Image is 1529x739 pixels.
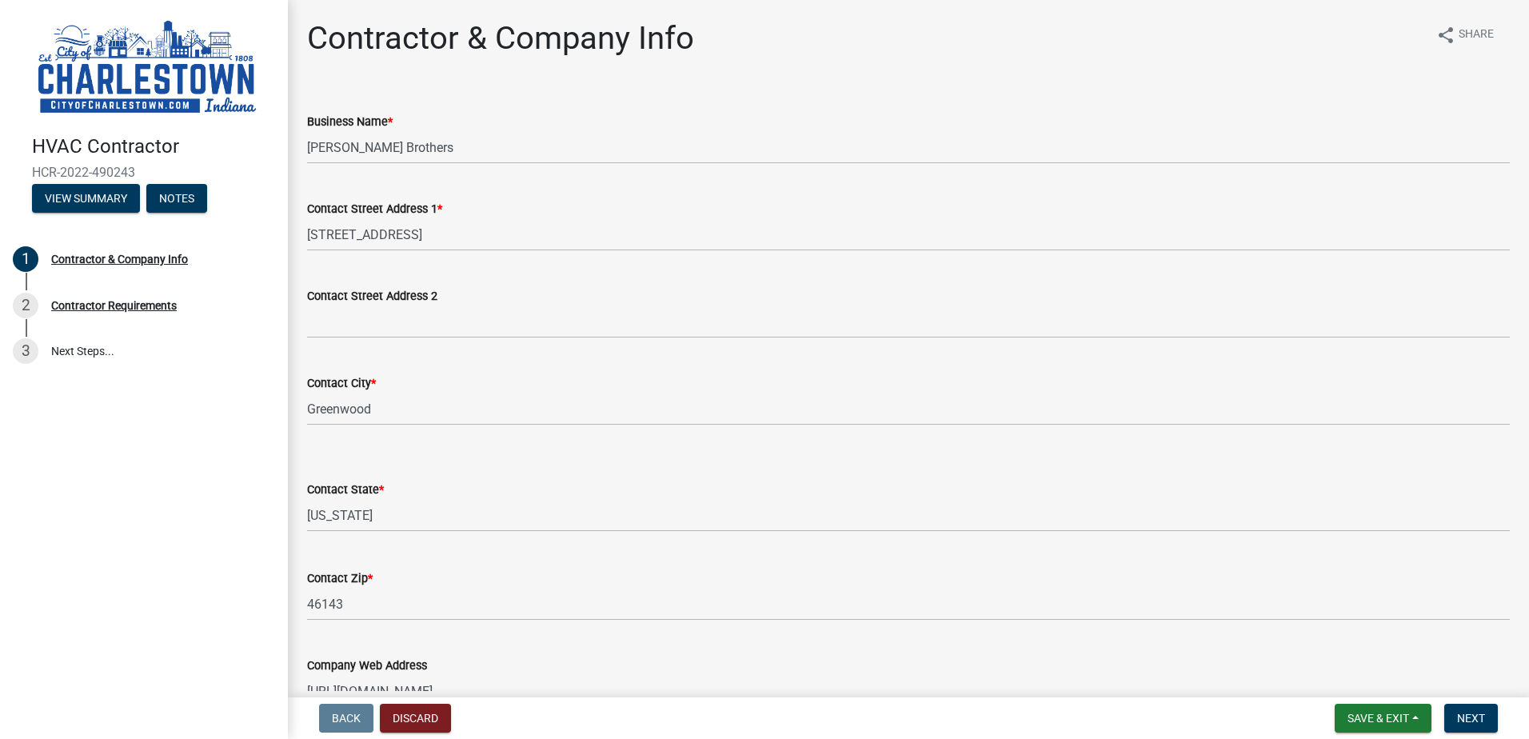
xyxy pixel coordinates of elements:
button: Notes [146,184,207,213]
button: shareShare [1423,19,1507,50]
span: Save & Exit [1347,712,1409,725]
button: Save & Exit [1335,704,1431,733]
button: Back [319,704,373,733]
img: City of Charlestown, Indiana [32,17,262,118]
label: Contact Street Address 2 [307,291,437,302]
button: Discard [380,704,451,733]
button: Next [1444,704,1498,733]
div: Contractor & Company Info [51,254,188,265]
h4: HVAC Contractor [32,135,275,158]
button: View Summary [32,184,140,213]
h1: Contractor & Company Info [307,19,694,58]
div: 1 [13,246,38,272]
label: Business Name [307,117,393,128]
label: Contact State [307,485,384,496]
label: Company Web Address [307,661,427,672]
label: Contact City [307,378,376,389]
label: Contact Zip [307,573,373,585]
div: Contractor Requirements [51,300,177,311]
span: HCR-2022-490243 [32,165,256,180]
span: Share [1459,26,1494,45]
div: 2 [13,293,38,318]
i: share [1436,26,1455,45]
span: Next [1457,712,1485,725]
span: Back [332,712,361,725]
label: Contact Street Address 1 [307,204,442,215]
wm-modal-confirm: Summary [32,193,140,206]
div: 3 [13,338,38,364]
wm-modal-confirm: Notes [146,193,207,206]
